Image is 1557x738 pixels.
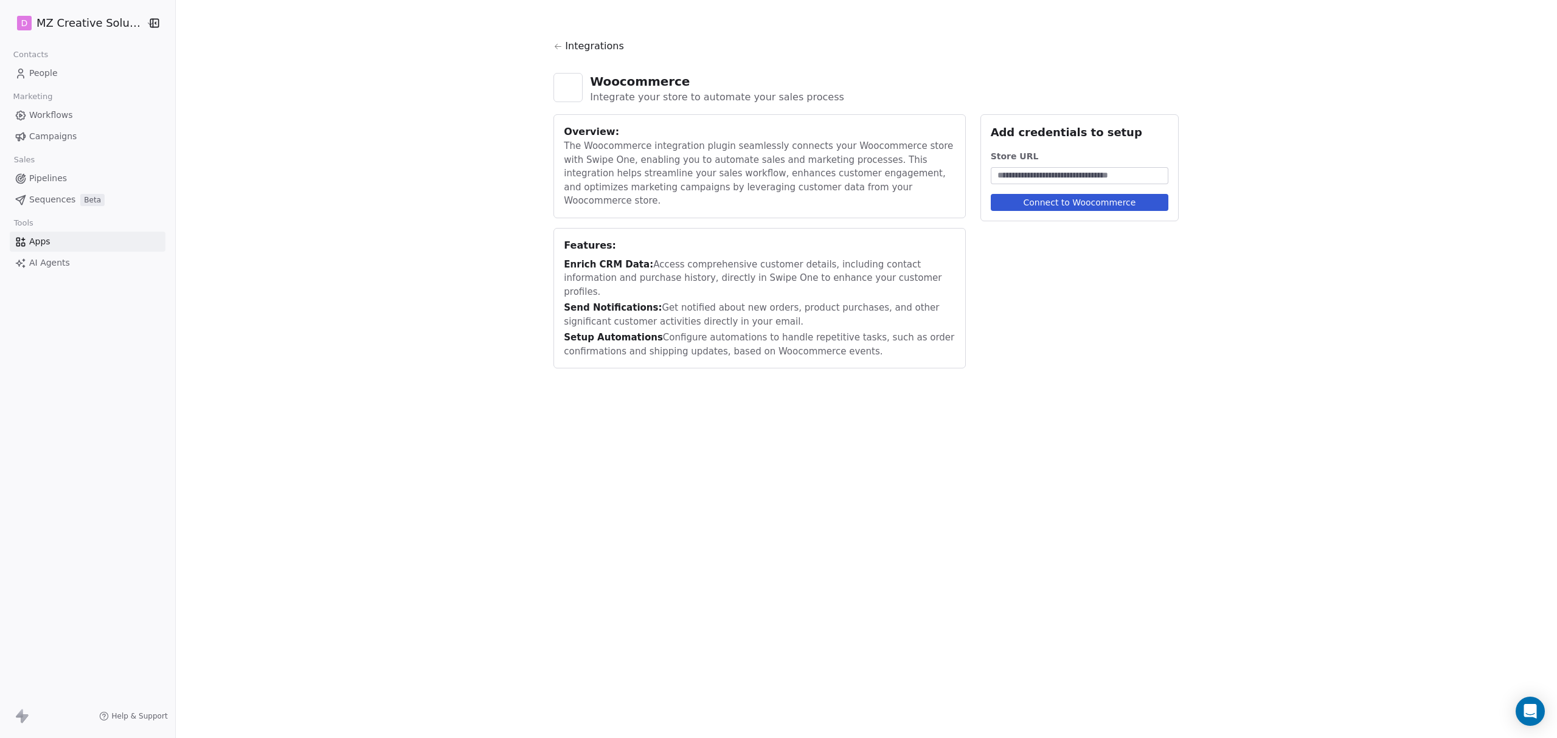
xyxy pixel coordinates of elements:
[29,235,50,248] span: Apps
[80,194,105,206] span: Beta
[9,214,38,232] span: Tools
[29,67,58,80] span: People
[564,332,663,343] span: Setup Automations
[991,150,1169,162] div: Store URL
[21,17,28,29] span: D
[565,39,624,53] span: Integrations
[991,125,1169,140] div: Add credentials to setup
[590,73,844,90] div: Woocommerce
[111,711,167,721] span: Help & Support
[991,194,1169,211] button: Connect to Woocommerce
[29,130,77,143] span: Campaigns
[10,253,165,273] a: AI Agents
[10,232,165,252] a: Apps
[564,125,955,139] div: Overview:
[564,302,662,313] span: Send Notifications:
[9,151,40,169] span: Sales
[36,15,143,31] span: MZ Creative Solution
[29,257,70,269] span: AI Agents
[29,109,73,122] span: Workflows
[10,105,165,125] a: Workflows
[29,193,75,206] span: Sequences
[564,301,955,328] div: Get notified about new orders, product purchases, and other significant customer activities direc...
[10,168,165,188] a: Pipelines
[10,126,165,147] a: Campaigns
[590,90,844,105] div: Integrate your store to automate your sales process
[564,238,955,253] div: Features:
[564,259,653,270] span: Enrich CRM Data:
[29,172,67,185] span: Pipelines
[564,258,955,299] div: Access comprehensive customer details, including contact information and purchase history, direct...
[8,88,58,106] span: Marketing
[564,331,955,358] div: Configure automations to handle repetitive tasks, such as order confirmations and shipping update...
[1516,697,1545,726] div: Open Intercom Messenger
[564,139,955,208] div: The Woocommerce integration plugin seamlessly connects your Woocommerce store with Swipe One, ena...
[8,46,54,64] span: Contacts
[15,13,139,33] button: DMZ Creative Solution
[553,39,1179,63] a: Integrations
[10,63,165,83] a: People
[99,711,167,721] a: Help & Support
[560,79,577,96] img: woocommerce.svg
[10,190,165,210] a: SequencesBeta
